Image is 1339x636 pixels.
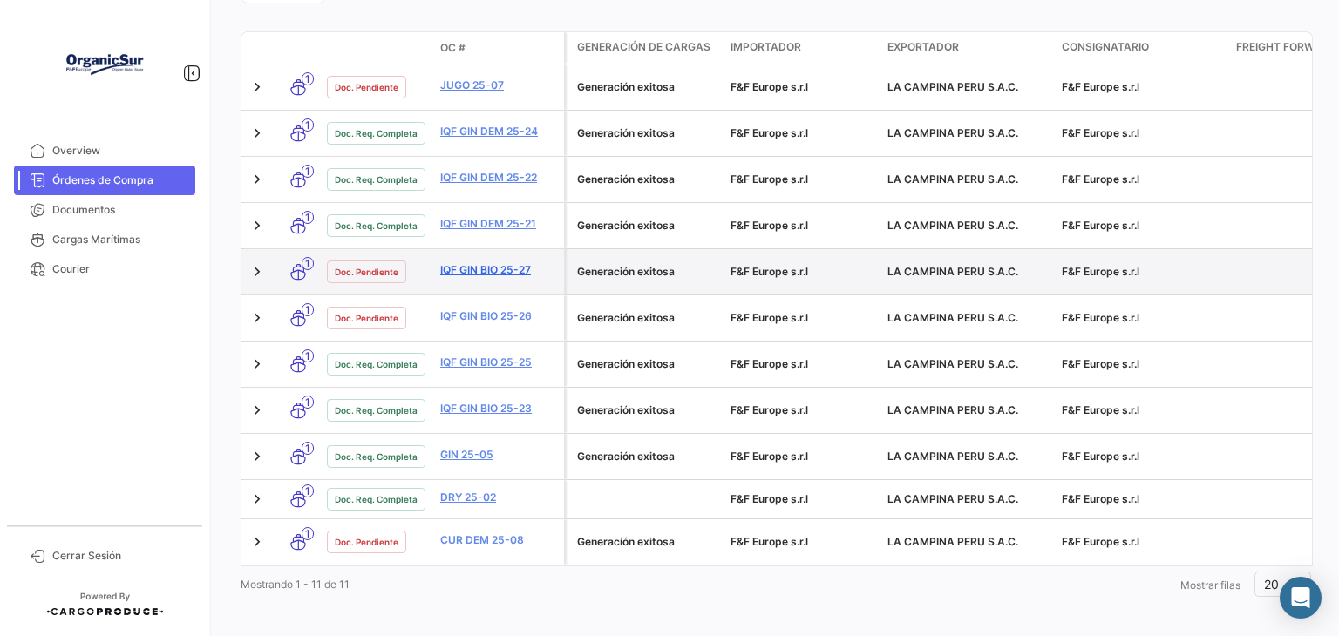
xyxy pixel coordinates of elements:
span: F&F Europe s.r.l [731,357,808,370]
span: 20 [1264,577,1279,592]
div: Generación exitosa [577,79,717,95]
span: LA CAMPINA PERU S.A.C. [887,219,1018,232]
span: F&F Europe s.r.l [1062,492,1139,505]
datatable-header-cell: Exportador [880,32,1055,64]
span: Doc. Req. Completa [335,126,418,140]
span: F&F Europe s.r.l [731,80,808,93]
span: F&F Europe s.r.l [731,535,808,548]
span: 1 [302,442,314,455]
span: F&F Europe s.r.l [1062,173,1139,186]
a: Expand/Collapse Row [248,355,266,373]
a: Expand/Collapse Row [248,78,266,96]
div: Generación exitosa [577,264,717,280]
span: F&F Europe s.r.l [731,311,808,324]
datatable-header-cell: Estado Doc. [320,41,433,55]
span: LA CAMPINA PERU S.A.C. [887,80,1018,93]
div: Generación exitosa [577,218,717,233]
a: Expand/Collapse Row [248,217,266,234]
span: F&F Europe s.r.l [731,450,808,463]
a: IQF GIN DEM 25-21 [440,216,557,232]
datatable-header-cell: Consignatario [1055,32,1229,64]
a: Órdenes de Compra [14,166,195,195]
span: LA CAMPINA PERU S.A.C. [887,357,1018,370]
span: LA CAMPINA PERU S.A.C. [887,492,1018,505]
span: F&F Europe s.r.l [1062,80,1139,93]
div: Generación exitosa [577,449,717,464]
span: Doc. Req. Completa [335,492,418,506]
span: Importador [731,39,801,55]
span: LA CAMPINA PERU S.A.C. [887,311,1018,324]
a: Expand/Collapse Row [248,491,266,508]
span: Consignatario [1062,39,1149,55]
span: F&F Europe s.r.l [1062,535,1139,548]
span: Doc. Req. Completa [335,450,418,463]
span: 1 [302,165,314,178]
a: IQF GIN DEM 25-24 [440,124,557,139]
span: Doc. Req. Completa [335,357,418,371]
div: Generación exitosa [577,125,717,141]
span: LA CAMPINA PERU S.A.C. [887,450,1018,463]
a: IQF GIN BIO 25-23 [440,401,557,416]
span: Doc. Req. Completa [335,219,418,233]
a: IQF GIN BIO 25-27 [440,262,557,278]
a: IQF GIN BIO 25-26 [440,308,557,324]
span: F&F Europe s.r.l [731,265,808,278]
span: 1 [302,211,314,224]
span: Documentos [52,202,188,218]
span: F&F Europe s.r.l [731,492,808,505]
span: F&F Europe s.r.l [731,173,808,186]
span: OC # [440,40,466,56]
datatable-header-cell: Importador [724,32,880,64]
span: Cargas Marítimas [52,232,188,247]
span: Courier [52,261,188,277]
span: 1 [302,349,314,362]
span: Órdenes de Compra [52,173,188,188]
span: Doc. Pendiente [335,535,398,549]
span: F&F Europe s.r.l [731,126,808,139]
datatable-header-cell: Generación de cargas [567,32,724,64]
span: Doc. Pendiente [335,311,398,325]
a: JUGO 25-07 [440,78,557,93]
span: LA CAMPINA PERU S.A.C. [887,126,1018,139]
a: DRY 25-02 [440,490,557,505]
span: LA CAMPINA PERU S.A.C. [887,535,1018,548]
span: LA CAMPINA PERU S.A.C. [887,265,1018,278]
a: Expand/Collapse Row [248,309,266,327]
a: Expand/Collapse Row [248,402,266,419]
span: F&F Europe s.r.l [1062,311,1139,324]
a: Expand/Collapse Row [248,263,266,281]
a: Expand/Collapse Row [248,125,266,142]
a: Expand/Collapse Row [248,448,266,465]
span: Mostrando 1 - 11 de 11 [241,578,350,591]
datatable-header-cell: OC # [433,33,564,63]
a: GIN 25-05 [440,447,557,463]
span: Doc. Pendiente [335,265,398,279]
span: 1 [302,118,314,132]
a: IQF GIN DEM 25-22 [440,170,557,186]
a: Expand/Collapse Row [248,533,266,551]
span: F&F Europe s.r.l [1062,265,1139,278]
span: 1 [302,484,314,497]
a: Overview [14,136,195,166]
span: Exportador [887,39,959,55]
span: F&F Europe s.r.l [731,219,808,232]
span: F&F Europe s.r.l [1062,126,1139,139]
span: 1 [302,303,314,316]
span: F&F Europe s.r.l [1062,450,1139,463]
span: 1 [302,72,314,85]
a: IQF GIN BIO 25-25 [440,355,557,370]
span: F&F Europe s.r.l [1062,403,1139,416]
span: LA CAMPINA PERU S.A.C. [887,173,1018,186]
datatable-header-cell: Modo de Transporte [276,41,320,55]
div: Generación exitosa [577,172,717,187]
span: Overview [52,143,188,159]
span: 1 [302,396,314,409]
span: Doc. Req. Completa [335,173,418,186]
span: F&F Europe s.r.l [731,403,808,416]
div: Abrir Intercom Messenger [1280,577,1322,619]
img: Logo+OrganicSur.png [61,21,148,108]
span: Doc. Req. Completa [335,403,418,417]
span: F&F Europe s.r.l [1062,219,1139,232]
span: 1 [302,527,314,540]
a: Documentos [14,195,195,225]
